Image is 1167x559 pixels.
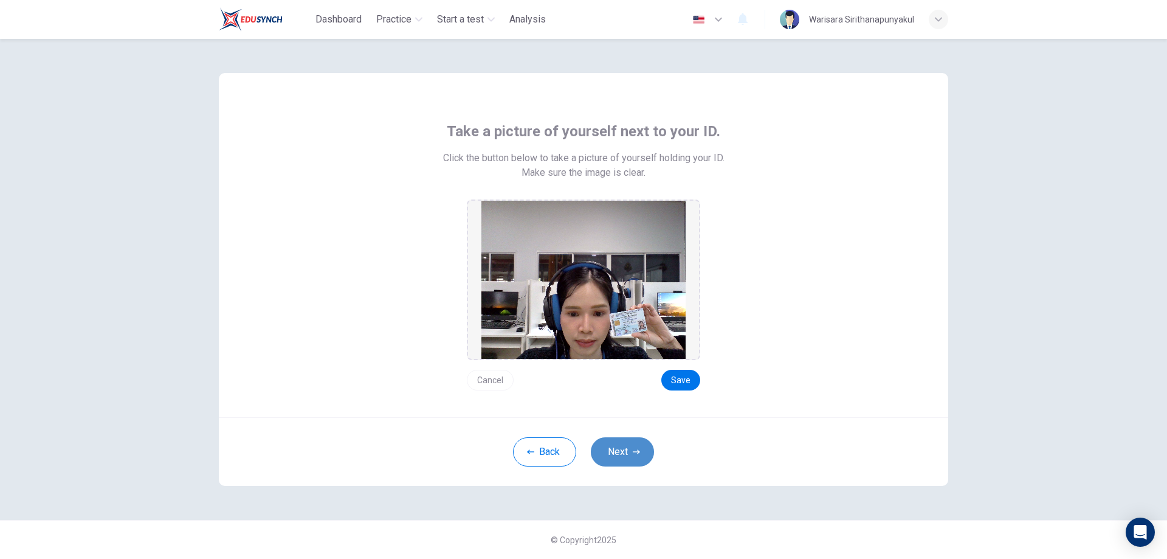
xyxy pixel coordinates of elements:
[513,437,576,467] button: Back
[780,10,799,29] img: Profile picture
[432,9,500,30] button: Start a test
[481,201,686,359] img: preview screemshot
[467,370,514,391] button: Cancel
[1126,518,1155,547] div: Open Intercom Messenger
[443,151,725,165] span: Click the button below to take a picture of yourself holding your ID.
[376,12,411,27] span: Practice
[809,12,914,27] div: Warisara Sirithanapunyakul
[447,122,720,141] span: Take a picture of yourself next to your ID.
[311,9,367,30] button: Dashboard
[371,9,427,30] button: Practice
[219,7,311,32] a: Train Test logo
[522,165,645,180] span: Make sure the image is clear.
[691,15,706,24] img: en
[315,12,362,27] span: Dashboard
[661,370,700,391] button: Save
[437,12,484,27] span: Start a test
[591,437,654,467] button: Next
[219,7,283,32] img: Train Test logo
[551,535,616,545] span: © Copyright 2025
[509,12,546,27] span: Analysis
[504,9,551,30] button: Analysis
